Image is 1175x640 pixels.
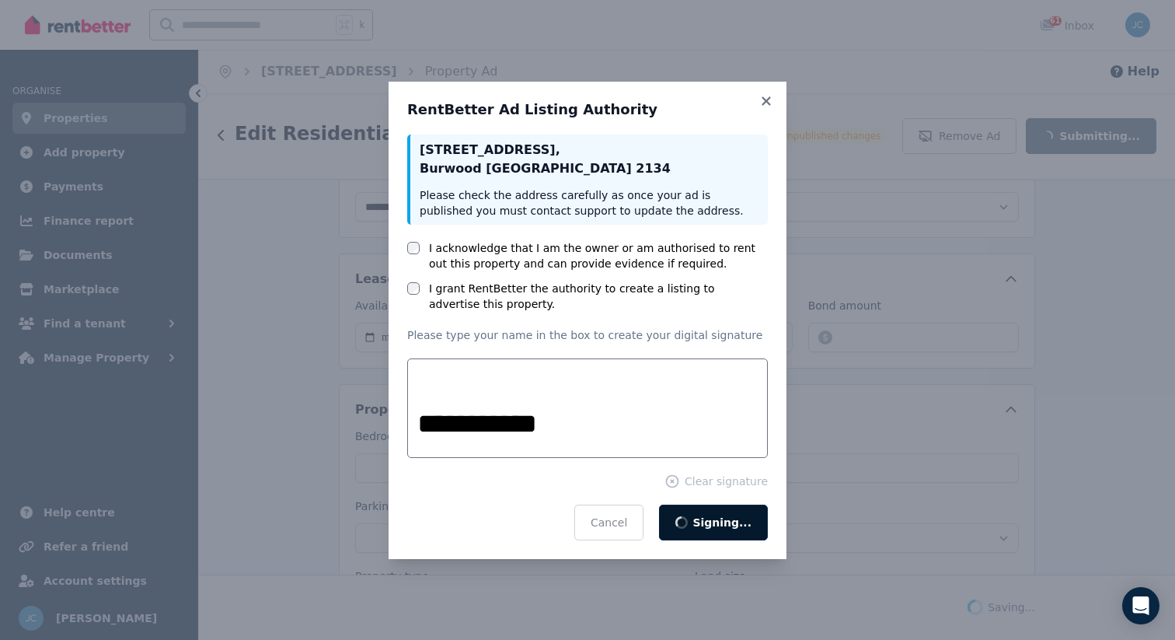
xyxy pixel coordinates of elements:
div: Open Intercom Messenger [1122,587,1159,624]
label: I grant RentBetter the authority to create a listing to advertise this property. [429,281,768,312]
p: Please check the address carefully as once your ad is published you must contact support to updat... [420,187,758,219]
p: Please type your name in the box to create your digital signature [407,327,768,343]
p: [STREET_ADDRESS] , Burwood [GEOGRAPHIC_DATA] 2134 [420,141,758,178]
h3: RentBetter Ad Listing Authority [407,100,768,119]
label: I acknowledge that I am the owner or am authorised to rent out this property and can provide evid... [429,240,768,271]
